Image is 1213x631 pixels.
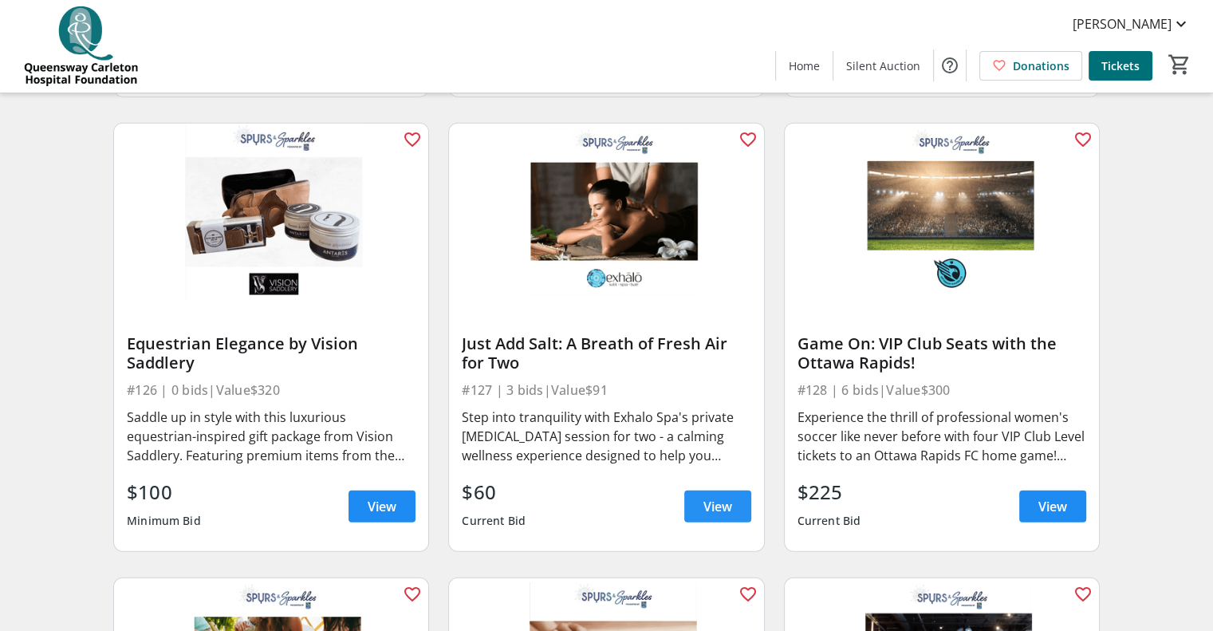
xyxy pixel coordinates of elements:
[349,491,415,523] a: View
[934,49,966,81] button: Help
[127,334,415,373] div: Equestrian Elegance by Vision Saddlery
[462,507,526,535] div: Current Bid
[798,507,861,535] div: Current Bid
[833,51,933,81] a: Silent Auction
[1101,57,1140,74] span: Tickets
[1073,14,1172,34] span: [PERSON_NAME]
[798,334,1086,373] div: Game On: VIP Club Seats with the Ottawa Rapids!
[738,585,758,604] mat-icon: favorite_outline
[846,57,920,74] span: Silent Auction
[1013,57,1069,74] span: Donations
[1073,585,1093,604] mat-icon: favorite_outline
[1060,11,1203,37] button: [PERSON_NAME]
[127,379,415,401] div: #126 | 0 bids | Value $320
[789,57,820,74] span: Home
[462,334,750,373] div: Just Add Salt: A Breath of Fresh Air for Two
[462,379,750,401] div: #127 | 3 bids | Value $91
[798,478,861,507] div: $225
[127,478,201,507] div: $100
[1073,130,1093,149] mat-icon: favorite_outline
[1019,491,1086,523] a: View
[1165,50,1194,79] button: Cart
[1089,51,1152,81] a: Tickets
[785,124,1099,301] img: Game On: VIP Club Seats with the Ottawa Rapids!
[798,379,1086,401] div: #128 | 6 bids | Value $300
[449,124,763,301] img: Just Add Salt: A Breath of Fresh Air for Two
[798,408,1086,465] div: Experience the thrill of professional women's soccer like never before with four VIP Club Level t...
[114,124,428,301] img: Equestrian Elegance by Vision Saddlery
[403,585,422,604] mat-icon: favorite_outline
[127,408,415,465] div: Saddle up in style with this luxurious equestrian-inspired gift package from Vision Saddlery. Fea...
[462,478,526,507] div: $60
[738,130,758,149] mat-icon: favorite_outline
[403,130,422,149] mat-icon: favorite_outline
[684,491,751,523] a: View
[703,497,732,516] span: View
[127,507,201,535] div: Minimum Bid
[979,51,1082,81] a: Donations
[776,51,833,81] a: Home
[10,6,152,86] img: QCH Foundation's Logo
[1038,497,1067,516] span: View
[368,497,396,516] span: View
[462,408,750,465] div: Step into tranquility with Exhalo Spa's private [MEDICAL_DATA] session for two - a calming wellne...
